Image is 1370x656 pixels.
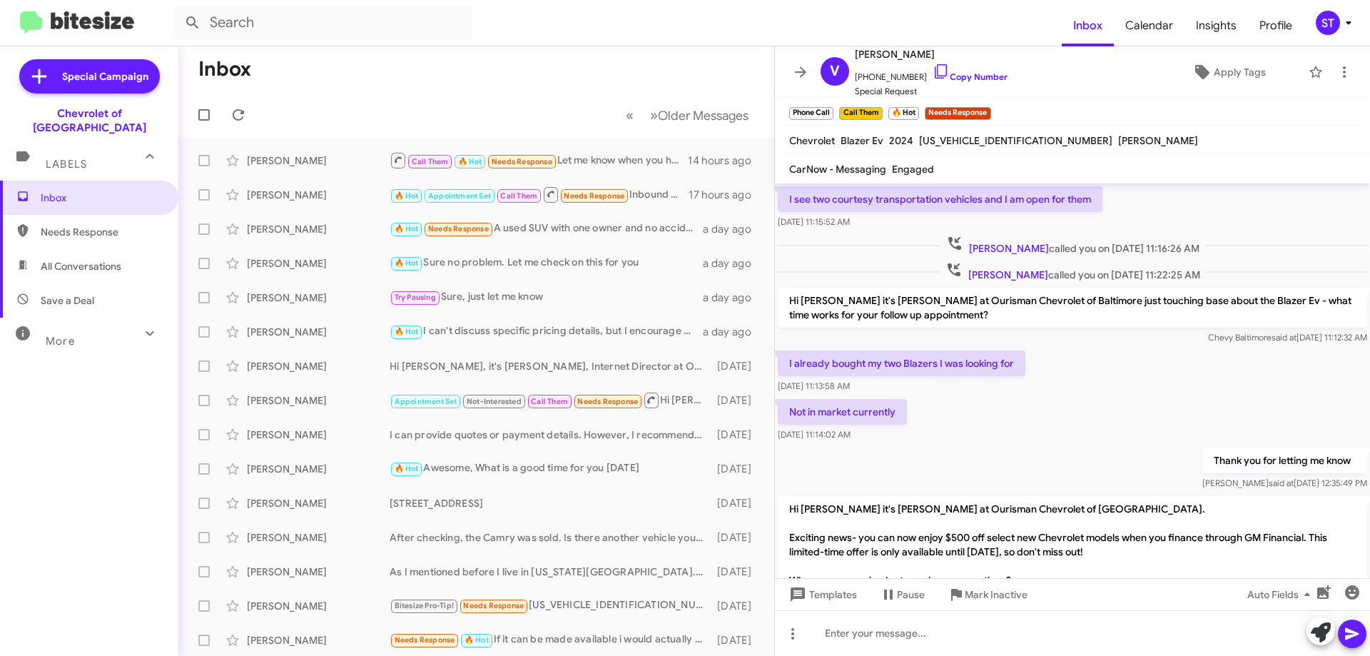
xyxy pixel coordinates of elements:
div: [PERSON_NAME] [247,393,390,408]
span: 🔥 Hot [395,258,419,268]
p: I see two courtesy transportation vehicles and I am open for them [778,186,1102,212]
a: Copy Number [933,71,1008,82]
span: Blazer Ev [841,134,883,147]
span: « [626,106,634,124]
span: Templates [786,582,857,607]
a: Inbox [1062,5,1114,46]
span: Apply Tags [1214,59,1266,85]
span: [PHONE_NUMBER] [855,63,1008,84]
div: If it can be made available i would actually prefer that [390,632,710,648]
div: Hi [PERSON_NAME], did you try calling me? Do you have any updates? [390,391,710,409]
span: said at [1272,332,1297,343]
span: » [650,106,658,124]
a: Calendar [1114,5,1184,46]
span: Labels [46,158,87,171]
span: [PERSON_NAME] [969,242,1049,255]
span: Profile [1248,5,1304,46]
button: Pause [868,582,936,607]
div: [PERSON_NAME] [247,256,390,271]
div: I can't discuss specific pricing details, but I encourage you to visit our dealership to explore ... [390,323,703,340]
span: Auto Fields [1247,582,1316,607]
div: [DATE] [710,359,763,373]
div: Sure, just let me know [390,289,703,306]
div: [PERSON_NAME] [247,428,390,442]
div: [PERSON_NAME] [247,325,390,339]
div: I can provide quotes or payment details. However, I recommend visiting the dealership to discuss ... [390,428,710,442]
small: Needs Response [925,107,990,120]
small: Call Them [839,107,882,120]
h1: Inbox [198,58,251,81]
div: [PERSON_NAME] [247,222,390,236]
span: Needs Response [428,224,489,233]
button: Templates [775,582,868,607]
span: Call Them [531,397,568,406]
span: [PERSON_NAME] [1118,134,1198,147]
div: Let me know when you have some numbers and we can talk to plan a visit to close if possible [390,151,688,169]
p: I already bought my two Blazers I was looking for [778,350,1025,376]
span: 🔥 Hot [395,191,419,201]
a: Special Campaign [19,59,160,94]
span: Pause [897,582,925,607]
span: Mark Inactive [965,582,1027,607]
div: a day ago [703,222,763,236]
span: Try Pausing [395,293,436,302]
div: Hi [PERSON_NAME], it's [PERSON_NAME], Internet Director at Ourisman Chevrolet of Baltimore. Just ... [390,359,710,373]
span: Needs Response [463,601,524,610]
span: Chevrolet [789,134,835,147]
span: Appointment Set [395,397,457,406]
div: [DATE] [710,599,763,613]
button: Previous [617,101,642,130]
span: [US_VEHICLE_IDENTIFICATION_NUMBER] [919,134,1112,147]
div: [DATE] [710,496,763,510]
span: Needs Response [41,225,162,239]
span: All Conversations [41,259,121,273]
span: Special Request [855,84,1008,99]
div: [PERSON_NAME] [247,188,390,202]
div: a day ago [703,325,763,339]
div: a day ago [703,256,763,271]
span: Needs Response [564,191,624,201]
div: [PERSON_NAME] [247,633,390,647]
button: ST [1304,11,1354,35]
span: Needs Response [577,397,638,406]
span: More [46,335,75,348]
span: [PERSON_NAME] [855,46,1008,63]
div: After checking, the Camry was sold. Is there another vehicle you would be interested in or would ... [390,530,710,545]
a: Insights [1184,5,1248,46]
span: called you on [DATE] 11:16:26 AM [940,235,1205,256]
p: Thank you for letting me know [1202,448,1367,473]
span: Needs Response [492,157,552,166]
div: 14 hours ago [688,153,763,168]
span: Call Them [500,191,537,201]
p: Hi [PERSON_NAME] it's [PERSON_NAME] at Ourisman Chevrolet of Baltimore just touching base about t... [778,288,1367,328]
div: [DATE] [710,530,763,545]
span: 🔥 Hot [395,464,419,473]
div: [PERSON_NAME] [247,153,390,168]
span: 🔥 Hot [395,327,419,336]
span: Special Campaign [62,69,148,84]
span: Call Them [412,157,449,166]
span: 2024 [889,134,913,147]
div: [PERSON_NAME] [247,530,390,545]
button: Apply Tags [1155,59,1301,85]
div: 17 hours ago [689,188,763,202]
span: Needs Response [395,635,455,645]
button: Auto Fields [1236,582,1327,607]
button: Next [641,101,757,130]
div: [PERSON_NAME] [247,599,390,613]
span: [DATE] 11:15:52 AM [778,216,850,227]
span: Save a Deal [41,293,94,308]
nav: Page navigation example [618,101,757,130]
div: [PERSON_NAME] [247,359,390,373]
div: [PERSON_NAME] [247,496,390,510]
span: CarNow - Messaging [789,163,886,176]
input: Search [173,6,472,40]
span: [DATE] 11:14:02 AM [778,429,851,440]
div: Sure no problem. Let me check on this for you [390,255,703,271]
span: Inbox [41,191,162,205]
div: [PERSON_NAME] [247,565,390,579]
span: V [830,60,840,83]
